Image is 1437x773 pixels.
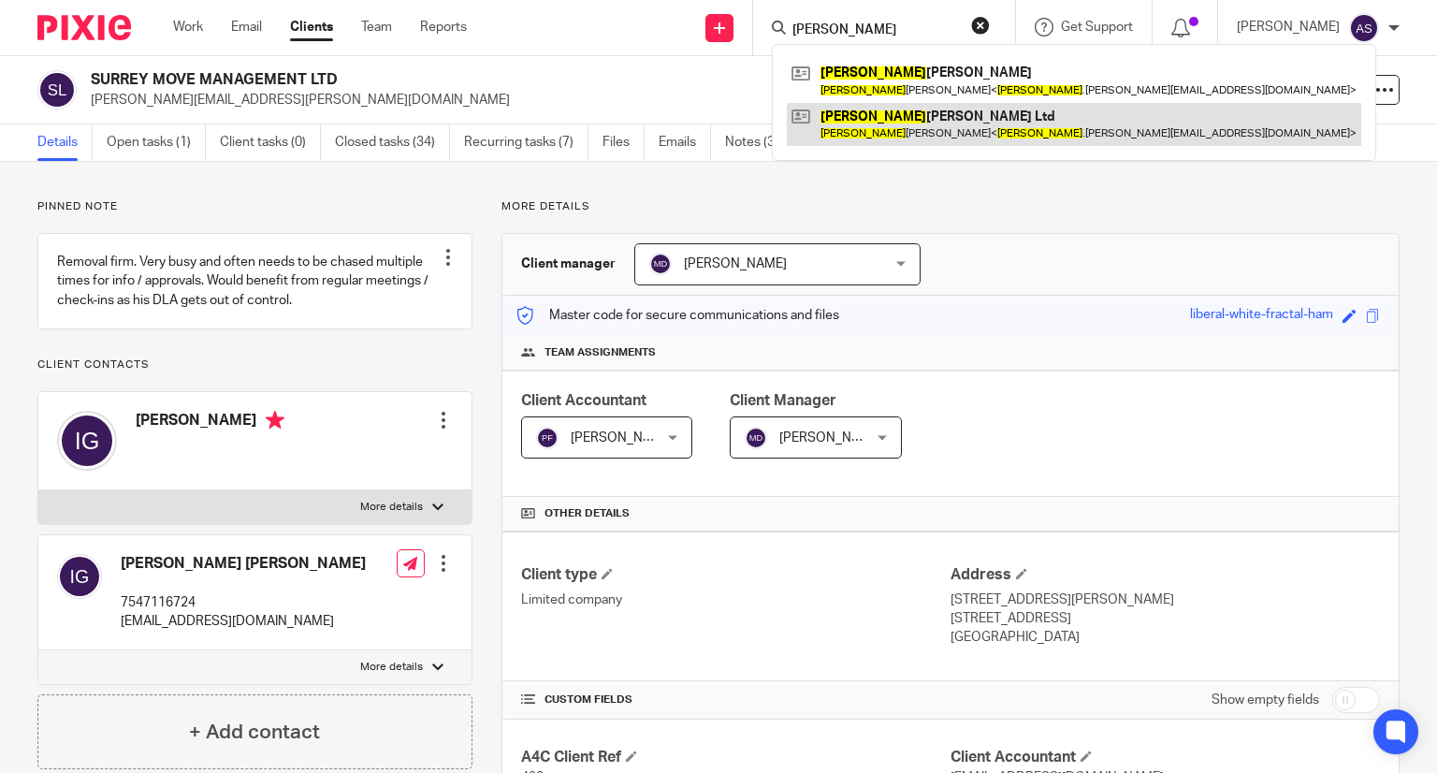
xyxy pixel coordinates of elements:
span: [PERSON_NAME] [571,431,674,445]
p: [PERSON_NAME][EMAIL_ADDRESS][PERSON_NAME][DOMAIN_NAME] [91,91,1145,109]
h4: Client type [521,565,951,585]
h3: Client manager [521,255,616,273]
p: More details [360,660,423,675]
img: svg%3E [745,427,767,449]
p: More details [501,199,1400,214]
h2: SURREY MOVE MANAGEMENT LTD [91,70,935,90]
a: Clients [290,18,333,36]
a: Notes (3) [725,124,793,161]
span: Client Accountant [521,393,646,408]
span: Team assignments [544,345,656,360]
p: Client contacts [37,357,472,372]
label: Show empty fields [1212,691,1319,709]
input: Search [791,22,959,39]
span: [PERSON_NAME] [779,431,882,445]
a: Team [361,18,392,36]
h4: A4C Client Ref [521,748,951,767]
img: Pixie [37,15,131,40]
a: Recurring tasks (7) [464,124,588,161]
img: svg%3E [1349,13,1379,43]
i: Primary [266,411,284,430]
p: [STREET_ADDRESS][PERSON_NAME] [951,591,1380,609]
h4: [PERSON_NAME] [136,411,284,434]
a: Email [231,18,262,36]
span: Get Support [1061,21,1133,34]
a: Closed tasks (34) [335,124,450,161]
img: svg%3E [57,411,117,471]
a: Emails [659,124,711,161]
p: [PERSON_NAME] [1237,18,1340,36]
span: Other details [544,506,630,521]
p: Limited company [521,591,951,609]
a: Reports [420,18,467,36]
button: Clear [971,16,990,35]
div: liberal-white-fractal-ham [1190,305,1333,327]
a: Client tasks (0) [220,124,321,161]
img: svg%3E [536,427,559,449]
p: [EMAIL_ADDRESS][DOMAIN_NAME] [121,612,366,631]
span: Client Manager [730,393,836,408]
h4: [PERSON_NAME] [PERSON_NAME] [121,554,366,574]
p: Pinned note [37,199,472,214]
a: Work [173,18,203,36]
h4: Client Accountant [951,748,1380,767]
p: [STREET_ADDRESS] [951,609,1380,628]
img: svg%3E [57,554,102,599]
img: svg%3E [649,253,672,275]
p: Master code for secure communications and files [516,306,839,325]
p: More details [360,500,423,515]
a: Open tasks (1) [107,124,206,161]
h4: CUSTOM FIELDS [521,693,951,707]
p: 7547116724 [121,593,366,612]
img: svg%3E [37,70,77,109]
span: [PERSON_NAME] [684,257,787,270]
a: Files [602,124,645,161]
a: Details [37,124,93,161]
p: [GEOGRAPHIC_DATA] [951,628,1380,647]
h4: Address [951,565,1380,585]
h4: + Add contact [189,718,320,747]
